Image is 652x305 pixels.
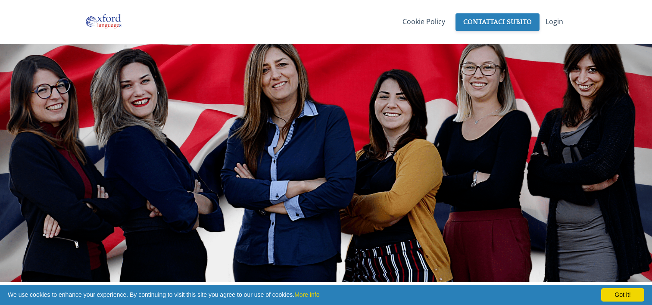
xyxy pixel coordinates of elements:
[546,13,563,30] a: Login
[402,13,445,30] a: Cookie Policy
[8,288,644,302] span: We use cookies to enhance your experience. By continuing to visit this site you agree to our use ...
[85,13,122,30] img: eMk46753THa8aO7bSToA_Oxford_Languages_Logo_Finale_Ai.png
[455,13,540,31] a: CONTATTACI SUBITO
[294,291,319,298] a: More info
[601,288,644,302] div: Got it!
